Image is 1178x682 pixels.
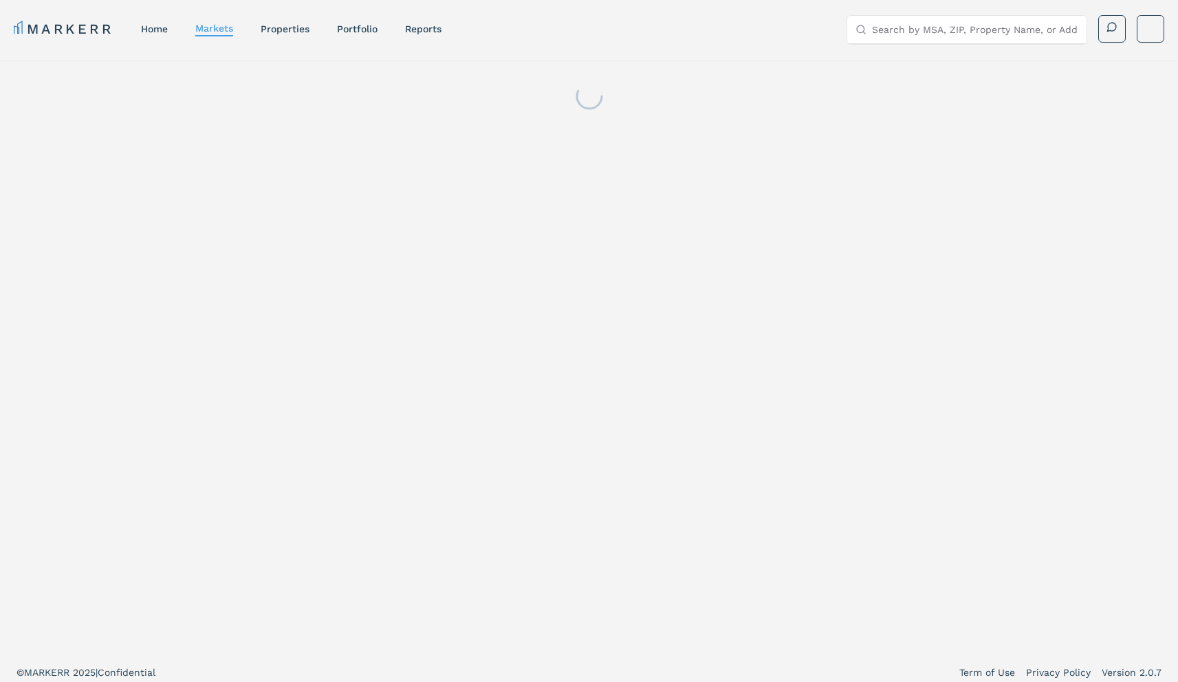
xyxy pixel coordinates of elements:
span: Confidential [98,667,155,678]
a: Privacy Policy [1026,665,1091,679]
a: markets [195,23,233,34]
span: 2025 | [73,667,98,678]
span: MARKERR [24,667,73,678]
input: Search by MSA, ZIP, Property Name, or Address [872,16,1078,43]
a: MARKERR [14,19,113,38]
a: properties [261,23,309,34]
a: Portfolio [337,23,378,34]
a: Version 2.0.7 [1102,665,1161,679]
span: © [17,667,24,678]
a: reports [405,23,441,34]
a: Term of Use [959,665,1015,679]
a: home [141,23,168,34]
